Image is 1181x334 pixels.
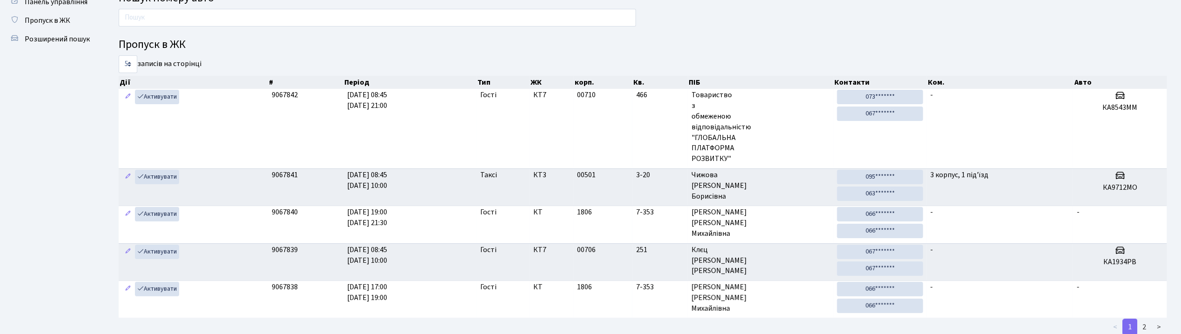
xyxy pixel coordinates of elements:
a: Редагувати [122,90,134,104]
a: Редагувати [122,282,134,296]
span: Гості [480,245,497,255]
span: 9067839 [272,245,298,255]
select: записів на сторінці [119,55,137,73]
th: Тип [477,76,530,89]
span: Таксі [480,170,497,180]
th: # [268,76,343,89]
a: Пропуск в ЖК [5,11,98,30]
span: - [1077,207,1080,217]
label: записів на сторінці [119,55,201,73]
span: - [931,90,933,100]
th: Контакти [834,76,927,89]
span: Гості [480,207,497,218]
span: 251 [636,245,684,255]
span: 7-353 [636,207,684,218]
span: [DATE] 19:00 [DATE] 21:30 [347,207,387,228]
a: Редагувати [122,245,134,259]
span: КТ [533,282,570,293]
h5: КА1934РВ [1077,258,1163,267]
a: Активувати [135,245,179,259]
th: корп. [574,76,632,89]
span: - [1077,282,1080,292]
th: Ком. [927,76,1074,89]
h4: Пропуск в ЖК [119,38,1167,52]
th: Дії [119,76,268,89]
span: Гості [480,282,497,293]
span: Гості [480,90,497,100]
span: 3-20 [636,170,684,180]
span: 00706 [577,245,596,255]
span: - [931,282,933,292]
th: ЖК [530,76,574,89]
span: Клєц [PERSON_NAME] [PERSON_NAME] [691,245,830,277]
span: КТ7 [533,90,570,100]
span: 1806 [577,282,592,292]
span: 9067842 [272,90,298,100]
span: [DATE] 17:00 [DATE] 19:00 [347,282,387,303]
span: 9067840 [272,207,298,217]
h5: КА9712МО [1077,183,1163,192]
span: Пропуск в ЖК [25,15,70,26]
span: - [931,207,933,217]
span: [PERSON_NAME] [PERSON_NAME] Михайлівна [691,207,830,239]
span: [DATE] 08:45 [DATE] 21:00 [347,90,387,111]
a: Редагувати [122,170,134,184]
input: Пошук [119,9,636,27]
span: 9067838 [272,282,298,292]
span: 9067841 [272,170,298,180]
span: 466 [636,90,684,100]
a: Активувати [135,282,179,296]
a: Активувати [135,207,179,221]
span: - [931,245,933,255]
span: [DATE] 08:45 [DATE] 10:00 [347,170,387,191]
th: Авто [1074,76,1168,89]
span: 3 корпус, 1 під'їзд [931,170,989,180]
span: 00710 [577,90,596,100]
span: КТ [533,207,570,218]
h5: КА8543ММ [1077,103,1163,112]
span: Розширений пошук [25,34,90,44]
a: Активувати [135,170,179,184]
th: ПІБ [688,76,834,89]
span: Чижова [PERSON_NAME] Борисівна [691,170,830,202]
span: 7-353 [636,282,684,293]
span: КТ3 [533,170,570,180]
span: Товариство з обмеженою відповідальністю "ГЛОБАЛЬНА ПЛАТФОРМА РОЗВИТКУ" [691,90,830,164]
span: [PERSON_NAME] [PERSON_NAME] Михайлівна [691,282,830,314]
a: Активувати [135,90,179,104]
th: Період [343,76,476,89]
a: Редагувати [122,207,134,221]
span: 00501 [577,170,596,180]
th: Кв. [632,76,688,89]
span: 1806 [577,207,592,217]
a: Розширений пошук [5,30,98,48]
span: КТ7 [533,245,570,255]
span: [DATE] 08:45 [DATE] 10:00 [347,245,387,266]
